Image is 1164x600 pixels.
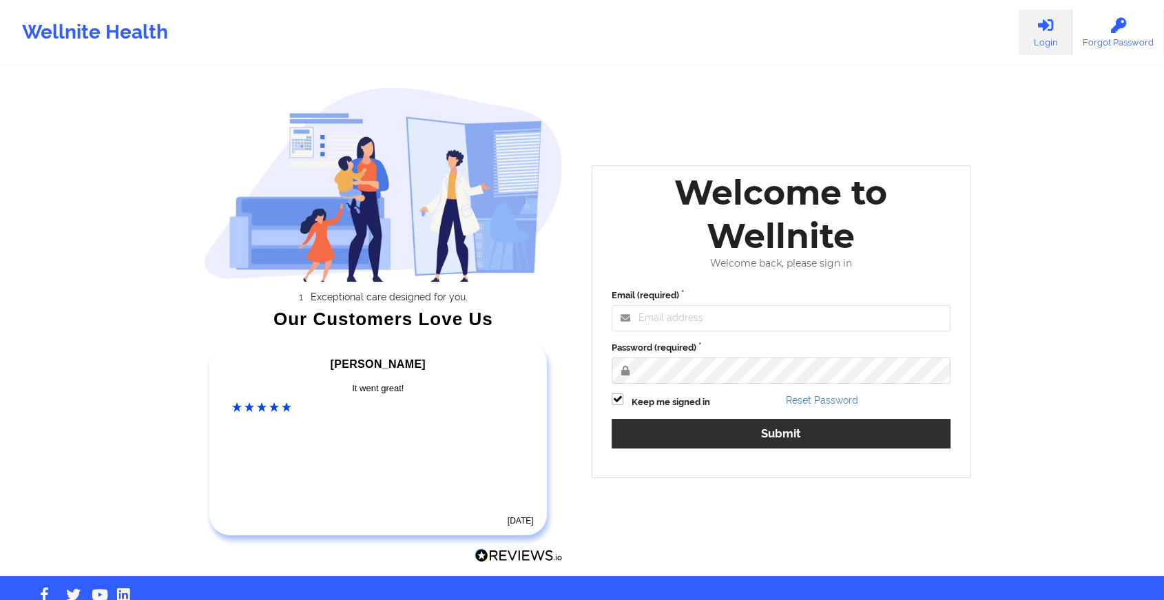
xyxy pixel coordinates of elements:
input: Email address [612,305,950,331]
div: Our Customers Love Us [204,312,563,326]
div: It went great! [232,382,524,395]
div: Welcome back, please sign in [602,258,960,269]
span: [PERSON_NAME] [331,358,426,370]
a: Forgot Password [1072,10,1164,55]
img: wellnite-auth-hero_200.c722682e.png [204,87,563,282]
a: Login [1019,10,1072,55]
a: Reset Password [786,395,858,406]
button: Submit [612,419,950,448]
a: Reviews.io Logo [475,548,563,566]
label: Password (required) [612,341,950,355]
label: Keep me signed in [632,395,710,409]
div: Welcome to Wellnite [602,171,960,258]
li: Exceptional care designed for you. [216,291,563,302]
label: Email (required) [612,289,950,302]
time: [DATE] [508,516,534,526]
img: Reviews.io Logo [475,548,563,563]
